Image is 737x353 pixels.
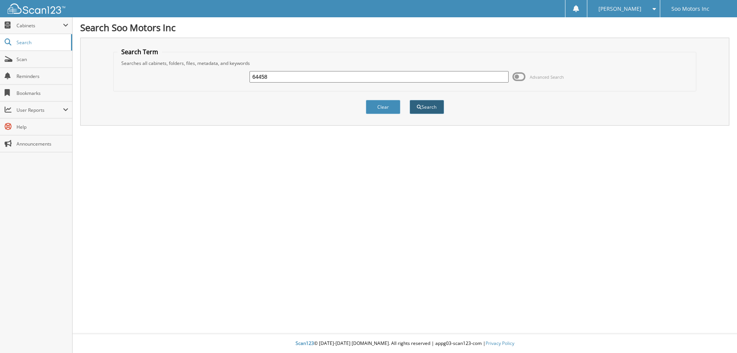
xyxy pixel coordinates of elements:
[80,21,729,34] h1: Search Soo Motors Inc
[530,74,564,80] span: Advanced Search
[117,48,162,56] legend: Search Term
[17,56,68,63] span: Scan
[17,141,68,147] span: Announcements
[671,7,709,11] span: Soo Motors Inc
[17,124,68,130] span: Help
[17,90,68,96] span: Bookmarks
[410,100,444,114] button: Search
[486,340,514,346] a: Privacy Policy
[17,107,63,113] span: User Reports
[699,316,737,353] iframe: Chat Widget
[17,39,67,46] span: Search
[8,3,65,14] img: scan123-logo-white.svg
[17,73,68,80] span: Reminders
[17,22,63,29] span: Cabinets
[598,7,641,11] span: [PERSON_NAME]
[366,100,400,114] button: Clear
[73,334,737,353] div: © [DATE]-[DATE] [DOMAIN_NAME]. All rights reserved | appg03-scan123-com |
[117,60,692,66] div: Searches all cabinets, folders, files, metadata, and keywords
[296,340,314,346] span: Scan123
